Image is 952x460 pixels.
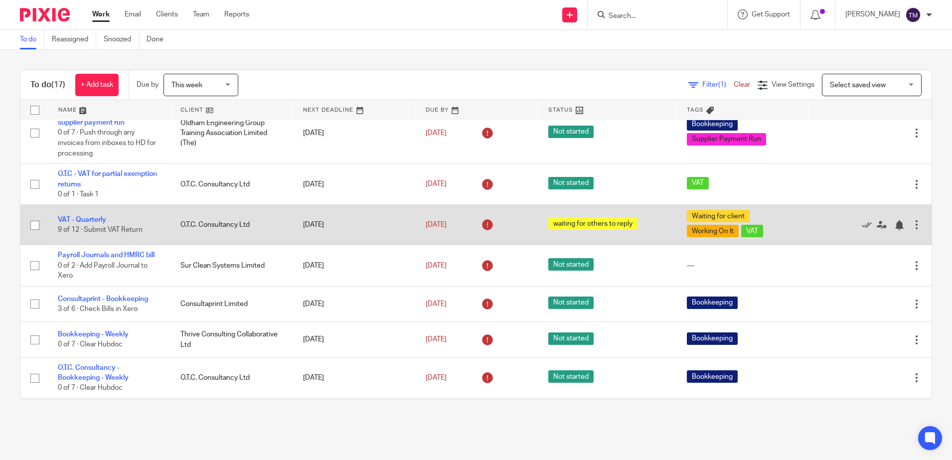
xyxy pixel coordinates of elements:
[58,331,129,338] a: Bookkeeping - Weekly
[293,102,416,163] td: [DATE]
[224,9,249,19] a: Reports
[293,322,416,357] td: [DATE]
[548,370,594,383] span: Not started
[193,9,209,19] a: Team
[58,296,148,303] a: Consultaprint - Bookkeeping
[293,245,416,286] td: [DATE]
[752,11,790,18] span: Get Support
[426,374,447,381] span: [DATE]
[170,102,293,163] td: Oldham Engineering Group Training Association Limited (The)
[104,30,139,49] a: Snoozed
[548,258,594,271] span: Not started
[58,364,129,381] a: O.T.C. Consultancy - Bookkeeping - Weekly
[687,118,738,131] span: Bookkeeping
[687,107,704,113] span: Tags
[58,306,138,312] span: 3 of 6 · Check Bills in Xero
[426,181,447,188] span: [DATE]
[30,80,65,90] h1: To do
[687,133,766,146] span: Supplier Payment Run
[58,262,148,280] span: 0 of 2 · Add Payroll Journal to Xero
[170,245,293,286] td: Sur Clean Systems Limited
[170,164,293,205] td: O.T.C. Consultancy Ltd
[170,286,293,321] td: Consultaprint Limited
[718,81,726,88] span: (1)
[548,332,594,345] span: Not started
[687,332,738,345] span: Bookkeeping
[20,8,70,21] img: Pixie
[92,9,110,19] a: Work
[58,341,123,348] span: 0 of 7 · Clear Hubdoc
[687,261,799,271] div: ---
[170,205,293,245] td: O.T.C. Consultancy Ltd
[741,225,763,237] span: VAT
[293,357,416,398] td: [DATE]
[147,30,171,49] a: Done
[426,301,447,307] span: [DATE]
[156,9,178,19] a: Clients
[687,225,739,237] span: Working On It
[58,216,106,223] a: VAT - Quarterly
[58,191,99,198] span: 0 of 1 · Task 1
[58,227,143,234] span: 9 of 12 · Submit VAT Return
[171,82,202,89] span: This week
[548,297,594,309] span: Not started
[830,82,886,89] span: Select saved view
[426,130,447,137] span: [DATE]
[548,217,637,230] span: waiting for others to reply
[702,81,734,88] span: Filter
[426,262,447,269] span: [DATE]
[845,9,900,19] p: [PERSON_NAME]
[687,370,738,383] span: Bookkeeping
[687,297,738,309] span: Bookkeeping
[170,357,293,398] td: O.T.C. Consultancy Ltd
[58,170,157,187] a: O.T.C - VAT for partial exemption returns
[75,74,119,96] a: + Add task
[51,81,65,89] span: (17)
[58,252,155,259] a: Payroll Journals and HMRC bill
[426,221,447,228] span: [DATE]
[772,81,814,88] span: View Settings
[58,130,156,157] span: 0 of 7 · Push through any invoices from inboxes to HD for processing
[170,398,293,439] td: Goldfinch & Partners Limited
[137,80,159,90] p: Due by
[293,398,416,439] td: [DATE]
[687,177,709,189] span: VAT
[426,336,447,343] span: [DATE]
[293,164,416,205] td: [DATE]
[548,126,594,138] span: Not started
[862,220,877,230] a: Mark as done
[52,30,96,49] a: Reassigned
[20,30,44,49] a: To do
[905,7,921,23] img: svg%3E
[170,322,293,357] td: Thrive Consulting Collaborative Ltd
[548,177,594,189] span: Not started
[125,9,141,19] a: Email
[608,12,697,21] input: Search
[58,385,123,392] span: 0 of 7 · Clear Hubdoc
[293,286,416,321] td: [DATE]
[687,210,750,222] span: Waiting for client
[293,205,416,245] td: [DATE]
[734,81,750,88] a: Clear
